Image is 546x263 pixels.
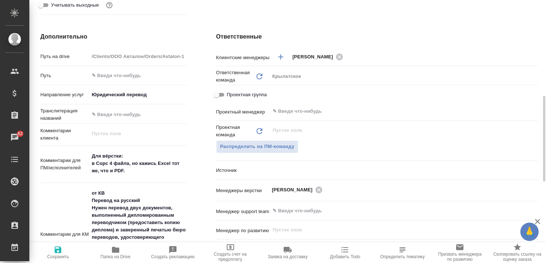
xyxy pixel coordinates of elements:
[493,252,542,262] span: Скопировать ссылку на оценку заказа
[40,127,89,142] p: Комментарии клиента
[431,242,488,263] button: Призвать менеджера по развитию
[268,254,307,259] span: Заявка на доставку
[40,91,89,98] p: Направление услуг
[534,111,535,112] button: Open
[272,107,511,116] input: ✎ Введи что-нибудь
[520,223,539,241] button: 🙏
[259,242,316,263] button: Заявка на доставку
[216,54,270,61] p: Клиентские менеджеры
[534,56,535,58] button: Open
[89,51,187,62] input: Пустое поле
[13,130,27,137] span: 62
[101,254,131,259] span: Папка на Drive
[272,186,317,194] span: [PERSON_NAME]
[523,224,536,239] span: 🙏
[216,208,270,215] p: Менеджер support team
[272,206,511,215] input: ✎ Введи что-нибудь
[272,126,521,135] input: Пустое поле
[374,242,431,263] button: Определить тематику
[105,0,114,10] button: Выбери, если сб и вс нужно считать рабочими днями для выполнения заказа.
[216,32,538,41] h4: Ответственные
[534,189,535,191] button: Open
[270,70,538,83] div: Крылатское
[40,107,89,122] p: Транслитерация названий
[47,254,69,259] span: Сохранить
[216,124,255,138] p: Проектная команда
[89,70,187,81] input: ✎ Введи что-нибудь
[40,53,89,60] p: Путь на drive
[89,89,187,101] div: Юридический перевод
[216,187,270,194] p: Менеджеры верстки
[89,109,187,120] input: ✎ Введи что-нибудь
[220,143,295,151] span: Распределить на ПМ-команду
[216,140,299,153] button: Распределить на ПМ-команду
[292,52,345,61] div: [PERSON_NAME]
[87,242,144,263] button: Папка на Drive
[151,254,195,259] span: Создать рекламацию
[40,72,89,79] p: Путь
[40,32,187,41] h4: Дополнительно
[206,252,254,262] span: Создать счет на предоплату
[534,210,535,212] button: Open
[489,242,546,263] button: Скопировать ссылку на оценку заказа
[40,157,89,172] p: Комментарии для ПМ/исполнителей
[201,242,259,263] button: Создать счет на предоплату
[40,231,89,238] p: Комментарии для КМ
[380,254,425,259] span: Определить тематику
[89,150,187,177] textarea: Для вёрстки: в Сорс 4 файла, но кажись Exсel тот же, что и PDF.
[272,48,290,66] button: Добавить менеджера
[144,242,201,263] button: Создать рекламацию
[330,254,360,259] span: Добавить Todo
[216,108,270,116] p: Проектный менеджер
[29,242,87,263] button: Сохранить
[227,91,267,98] span: Проектная группа
[436,252,484,262] span: Призвать менеджера по развитию
[216,227,270,234] p: Менеджер по развитию
[216,69,255,84] p: Ответственная команда
[2,128,28,147] a: 62
[272,226,521,234] input: Пустое поле
[272,185,325,194] div: [PERSON_NAME]
[316,242,374,263] button: Добавить Todo
[51,1,99,9] span: Учитывать выходные
[270,164,538,177] div: ​
[292,53,338,61] span: [PERSON_NAME]
[216,167,270,174] p: Источник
